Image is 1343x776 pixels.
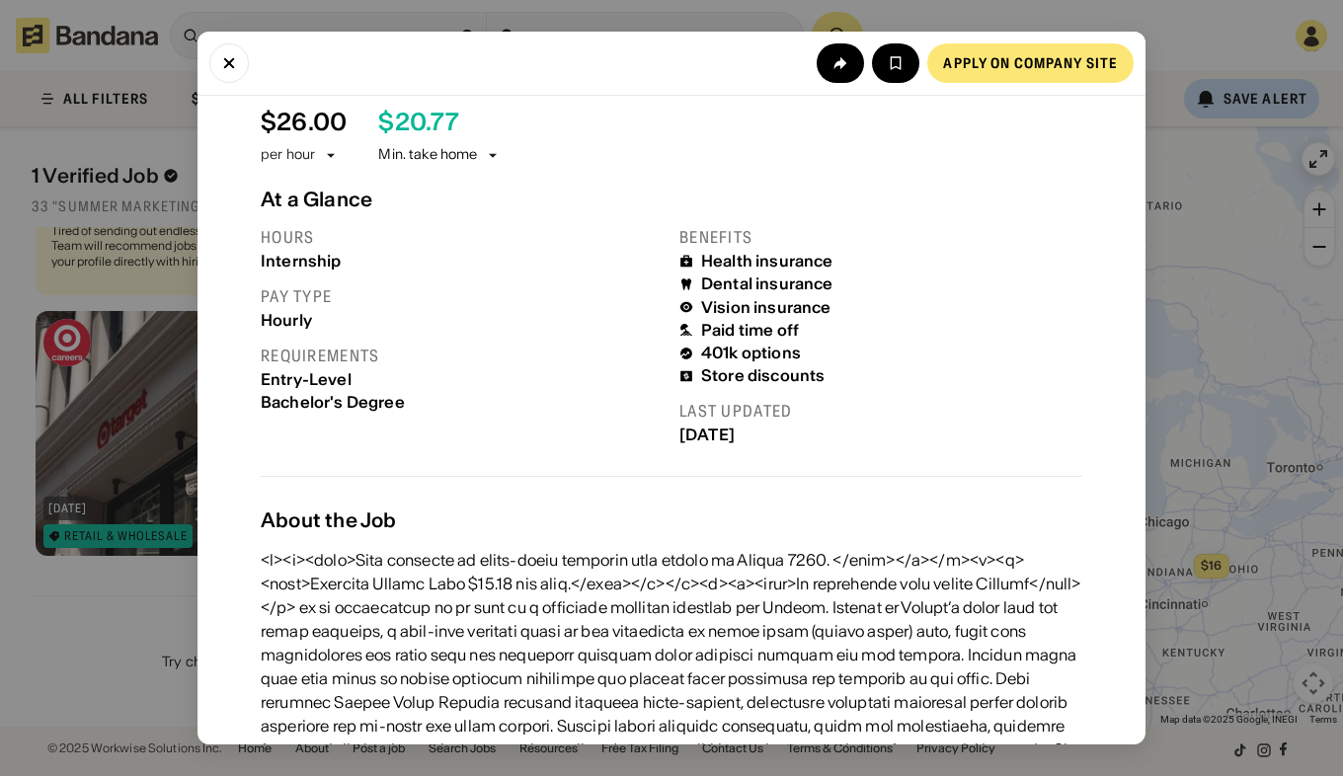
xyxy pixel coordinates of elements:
[209,43,249,83] button: Close
[261,286,664,307] div: Pay type
[701,344,801,362] div: 401k options
[701,274,833,293] div: Dental insurance
[701,298,831,317] div: Vision insurance
[701,321,799,340] div: Paid time off
[261,252,664,271] div: Internship
[378,145,501,165] div: Min. take home
[679,401,1082,422] div: Last updated
[261,346,664,366] div: Requirements
[261,393,664,412] div: Bachelor's Degree
[261,508,1082,532] div: About the Job
[261,109,347,137] div: $ 26.00
[261,188,1082,211] div: At a Glance
[261,311,664,330] div: Hourly
[679,227,1082,248] div: Benefits
[701,252,833,271] div: Health insurance
[378,109,458,137] div: $ 20.77
[261,145,315,165] div: per hour
[261,227,664,248] div: Hours
[943,56,1118,70] div: Apply on company site
[261,370,664,389] div: Entry-Level
[701,366,825,385] div: Store discounts
[679,426,1082,444] div: [DATE]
